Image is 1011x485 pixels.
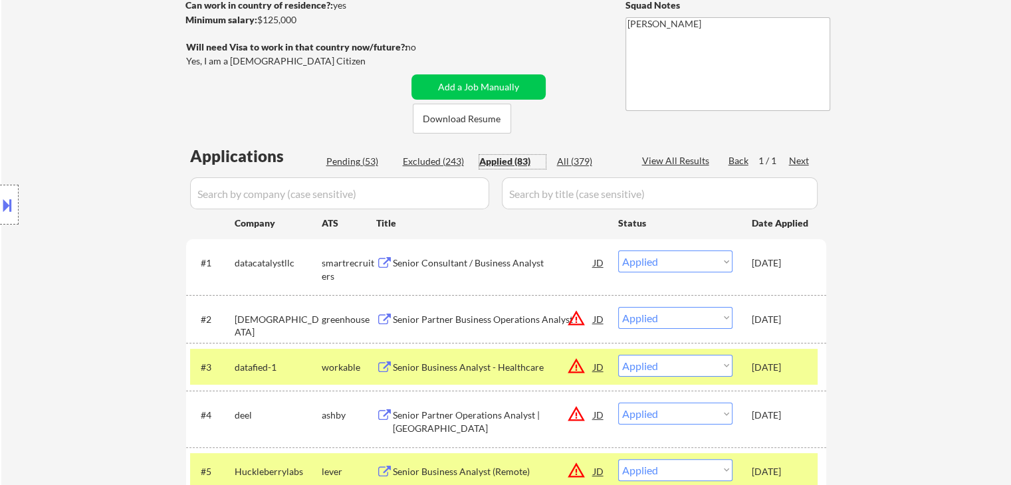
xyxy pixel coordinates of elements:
[190,148,322,164] div: Applications
[752,256,810,270] div: [DATE]
[557,155,623,168] div: All (379)
[322,409,376,422] div: ashby
[185,14,257,25] strong: Minimum salary:
[322,361,376,374] div: workable
[752,465,810,478] div: [DATE]
[405,41,443,54] div: no
[567,461,586,480] button: warning_amber
[502,177,818,209] input: Search by title (case sensitive)
[567,309,586,328] button: warning_amber
[592,307,606,331] div: JD
[752,313,810,326] div: [DATE]
[403,155,469,168] div: Excluded (243)
[592,355,606,379] div: JD
[376,217,606,230] div: Title
[618,211,732,235] div: Status
[201,361,224,374] div: #3
[592,459,606,483] div: JD
[235,465,322,478] div: Huckleberrylabs
[729,154,750,167] div: Back
[752,217,810,230] div: Date Applied
[752,361,810,374] div: [DATE]
[190,177,489,209] input: Search by company (case sensitive)
[322,256,376,282] div: smartrecruiters
[393,256,594,270] div: Senior Consultant / Business Analyst
[567,405,586,423] button: warning_amber
[235,256,322,270] div: datacatalystllc
[758,154,789,167] div: 1 / 1
[201,465,224,478] div: #5
[393,409,594,435] div: Senior Partner Operations Analyst | [GEOGRAPHIC_DATA]
[322,217,376,230] div: ATS
[235,217,322,230] div: Company
[322,313,376,326] div: greenhouse
[322,465,376,478] div: lever
[752,409,810,422] div: [DATE]
[326,155,393,168] div: Pending (53)
[411,74,546,100] button: Add a Job Manually
[201,409,224,422] div: #4
[235,313,322,339] div: [DEMOGRAPHIC_DATA]
[393,313,594,326] div: Senior Partner Business Operations Analyst
[479,155,546,168] div: Applied (83)
[413,104,511,134] button: Download Resume
[186,54,411,68] div: Yes, I am a [DEMOGRAPHIC_DATA] Citizen
[789,154,810,167] div: Next
[592,250,606,274] div: JD
[235,409,322,422] div: deel
[393,465,594,478] div: Senior Business Analyst (Remote)
[592,403,606,427] div: JD
[186,41,407,52] strong: Will need Visa to work in that country now/future?:
[567,357,586,375] button: warning_amber
[642,154,713,167] div: View All Results
[185,13,407,27] div: $125,000
[235,361,322,374] div: datafied-1
[393,361,594,374] div: Senior Business Analyst - Healthcare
